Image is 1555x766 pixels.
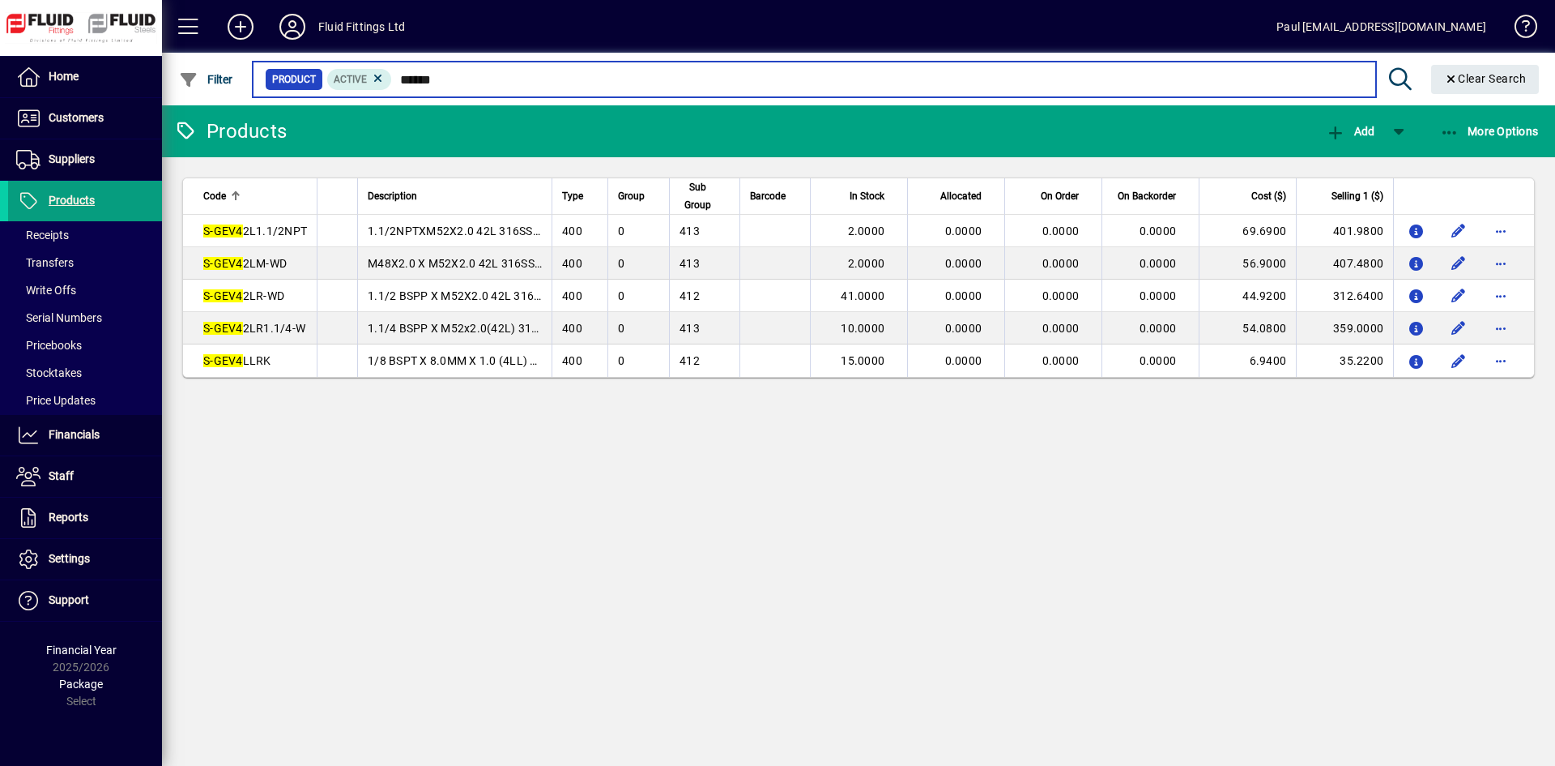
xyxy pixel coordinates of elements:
[562,354,582,367] span: 400
[680,289,700,302] span: 412
[8,249,162,276] a: Transfers
[1042,322,1080,335] span: 0.0000
[175,65,237,94] button: Filter
[945,354,982,367] span: 0.0000
[1199,312,1296,344] td: 54.0800
[49,511,88,524] span: Reports
[1502,3,1535,56] a: Knowledge Base
[1015,187,1093,205] div: On Order
[848,257,885,270] span: 2.0000
[16,229,69,242] span: Receipts
[368,354,561,367] span: 1/8 BSPT X 8.0MM X 1.0 (4LL) AD SS
[368,187,417,205] span: Description
[1041,187,1079,205] span: On Order
[1431,65,1540,94] button: Clear
[16,311,102,324] span: Serial Numbers
[841,322,884,335] span: 10.0000
[945,289,982,302] span: 0.0000
[1446,348,1472,374] button: Edit
[203,289,284,302] span: 2LR-WD
[1199,344,1296,377] td: 6.9400
[680,322,700,335] span: 413
[49,469,74,482] span: Staff
[562,289,582,302] span: 400
[945,257,982,270] span: 0.0000
[562,187,598,205] div: Type
[203,289,243,302] em: S-GEV4
[49,194,95,207] span: Products
[16,339,82,352] span: Pricebooks
[618,187,645,205] span: Group
[203,187,226,205] span: Code
[46,644,117,657] span: Financial Year
[1251,187,1286,205] span: Cost ($)
[680,178,715,214] span: Sub Group
[16,394,96,407] span: Price Updates
[1042,257,1080,270] span: 0.0000
[1199,247,1296,280] td: 56.9000
[8,539,162,580] a: Settings
[16,284,76,297] span: Write Offs
[215,12,266,41] button: Add
[272,71,316,88] span: Product
[618,257,624,270] span: 0
[618,354,624,367] span: 0
[1042,354,1080,367] span: 0.0000
[49,552,90,565] span: Settings
[8,332,162,359] a: Pricebooks
[1140,354,1177,367] span: 0.0000
[368,257,564,270] span: M48X2.0 X M52X2.0 42L 316SS SEAL
[1140,322,1177,335] span: 0.0000
[1488,315,1514,341] button: More options
[174,118,287,144] div: Products
[820,187,899,205] div: In Stock
[680,257,700,270] span: 413
[1296,344,1393,377] td: 35.2200
[368,187,542,205] div: Description
[1446,250,1472,276] button: Edit
[940,187,982,205] span: Allocated
[1140,289,1177,302] span: 0.0000
[750,187,800,205] div: Barcode
[16,366,82,379] span: Stocktakes
[841,289,884,302] span: 41.0000
[49,70,79,83] span: Home
[8,221,162,249] a: Receipts
[8,580,162,621] a: Support
[1276,14,1486,40] div: Paul [EMAIL_ADDRESS][DOMAIN_NAME]
[8,456,162,497] a: Staff
[680,225,700,238] span: 413
[618,322,624,335] span: 0
[1118,187,1176,205] span: On Backorder
[334,74,367,85] span: Active
[1140,225,1177,238] span: 0.0000
[945,225,982,238] span: 0.0000
[203,257,243,270] em: S-GEV4
[1199,215,1296,247] td: 69.6900
[918,187,996,205] div: Allocated
[49,428,100,441] span: Financials
[1331,187,1383,205] span: Selling 1 ($)
[1042,289,1080,302] span: 0.0000
[8,304,162,332] a: Serial Numbers
[945,322,982,335] span: 0.0000
[8,57,162,97] a: Home
[368,225,593,238] span: 1.1/2NPTXM52X2.0 42L 316SS COUPLING
[49,152,95,165] span: Suppliers
[203,354,243,367] em: S-GEV4
[8,276,162,304] a: Write Offs
[1140,257,1177,270] span: 0.0000
[368,322,554,335] span: 1.1/4 BSPP X M52x2.0(42L) 316 SS
[266,12,318,41] button: Profile
[1488,283,1514,309] button: More options
[1199,280,1296,312] td: 44.9200
[750,187,786,205] span: Barcode
[1488,218,1514,244] button: More options
[203,322,305,335] span: 2LR1.1/4-W
[203,187,307,205] div: Code
[1112,187,1191,205] div: On Backorder
[203,354,271,367] span: LLRK
[203,225,307,238] span: 2L1.1/2NPT
[562,225,582,238] span: 400
[49,111,104,124] span: Customers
